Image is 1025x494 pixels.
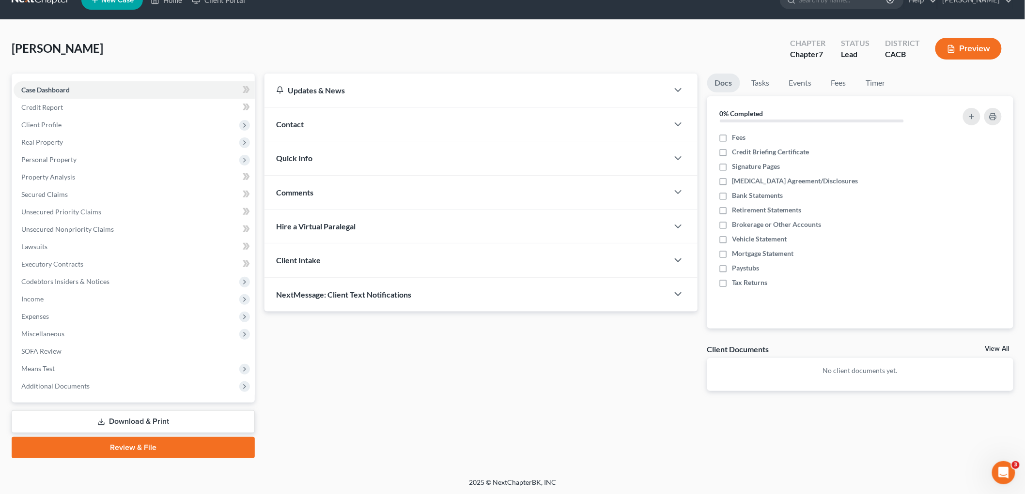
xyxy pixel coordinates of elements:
a: Docs [707,74,740,92]
a: Credit Report [14,99,255,116]
span: Executory Contracts [21,260,83,268]
span: Vehicle Statement [732,234,787,244]
span: Credit Briefing Certificate [732,147,809,157]
span: Credit Report [21,103,63,111]
div: Lead [841,49,870,60]
div: Chapter [790,38,825,49]
span: Client Intake [276,255,321,265]
span: Signature Pages [732,162,780,171]
span: Tax Returns [732,278,768,287]
span: Client Profile [21,120,62,129]
div: District [885,38,920,49]
p: No client documents yet. [715,366,1006,375]
span: Personal Property [21,155,77,164]
a: View All [985,345,1009,352]
span: [PERSON_NAME] [12,41,103,55]
span: [MEDICAL_DATA] Agreement/Disclosures [732,176,858,186]
span: Means Test [21,364,55,373]
span: Secured Claims [21,190,68,198]
span: Comments [276,188,313,197]
span: Miscellaneous [21,329,64,338]
span: Unsecured Nonpriority Claims [21,225,114,233]
a: Property Analysis [14,168,255,186]
a: Lawsuits [14,238,255,255]
span: Retirement Statements [732,205,802,215]
a: Secured Claims [14,186,255,203]
a: Unsecured Nonpriority Claims [14,221,255,238]
a: SOFA Review [14,343,255,360]
div: CACB [885,49,920,60]
div: Chapter [790,49,825,60]
a: Review & File [12,437,255,458]
a: Timer [858,74,893,92]
strong: 0% Completed [720,109,763,118]
span: Lawsuits [21,242,47,251]
iframe: Intercom live chat [992,461,1015,484]
span: Fees [732,133,746,142]
button: Preview [935,38,1002,60]
a: Unsecured Priority Claims [14,203,255,221]
a: Executory Contracts [14,255,255,273]
span: Hire a Virtual Paralegal [276,222,356,231]
span: Expenses [21,312,49,320]
span: Income [21,295,44,303]
span: Property Analysis [21,173,75,181]
span: Mortgage Statement [732,249,794,258]
a: Case Dashboard [14,81,255,99]
span: Brokerage or Other Accounts [732,220,822,229]
span: Unsecured Priority Claims [21,208,101,216]
span: Contact [276,120,304,129]
span: Quick Info [276,153,312,163]
span: Codebtors Insiders & Notices [21,277,109,285]
span: 7 [819,49,823,59]
a: Events [781,74,820,92]
span: NextMessage: Client Text Notifications [276,290,411,299]
span: Case Dashboard [21,86,70,94]
span: Real Property [21,138,63,146]
a: Tasks [744,74,777,92]
span: Bank Statements [732,191,783,200]
a: Download & Print [12,410,255,433]
span: SOFA Review [21,347,62,355]
span: Additional Documents [21,382,90,390]
div: Status [841,38,870,49]
span: 3 [1012,461,1020,469]
div: Client Documents [707,344,769,354]
div: Updates & News [276,85,657,95]
span: Paystubs [732,263,760,273]
a: Fees [823,74,854,92]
